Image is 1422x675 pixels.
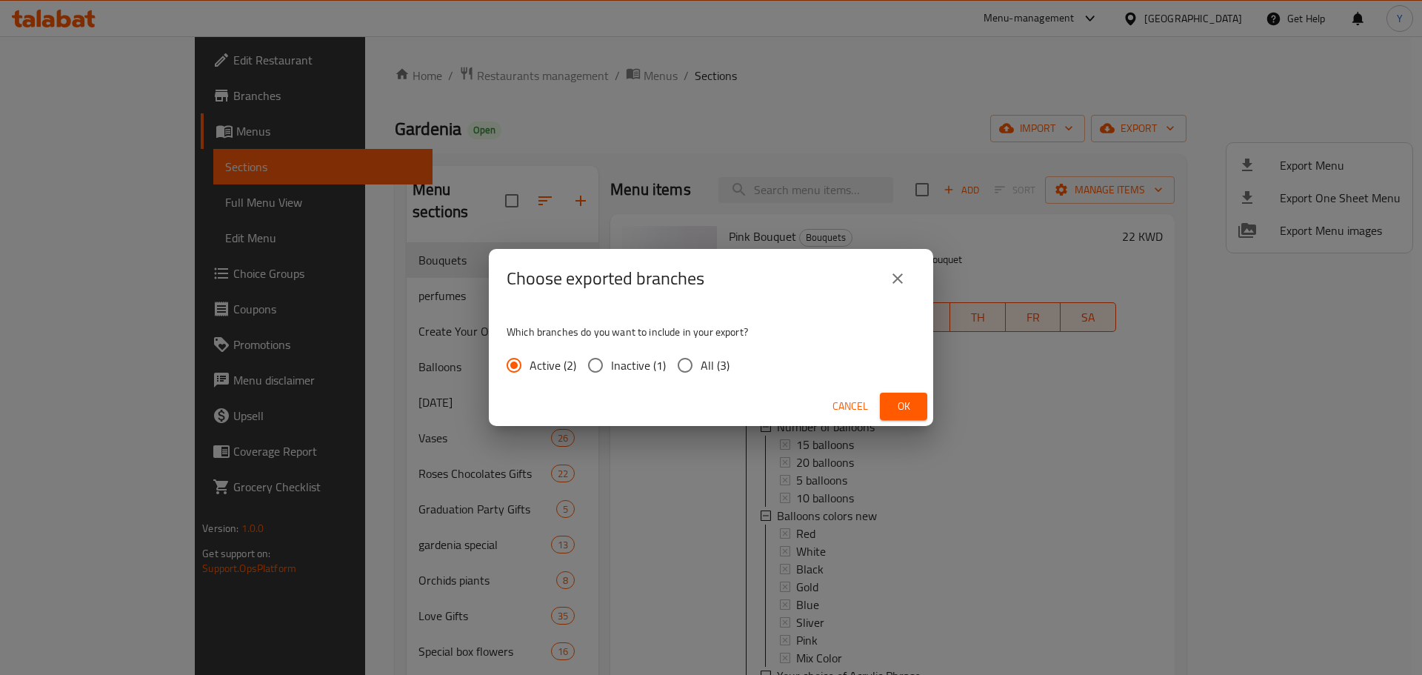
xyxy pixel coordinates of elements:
[892,397,915,416] span: Ok
[880,393,927,420] button: Ok
[832,397,868,416] span: Cancel
[701,356,730,374] span: All (3)
[611,356,666,374] span: Inactive (1)
[530,356,576,374] span: Active (2)
[827,393,874,420] button: Cancel
[507,267,704,290] h2: Choose exported branches
[507,325,915,339] p: Which branches do you want to include in your export?
[880,261,915,296] button: close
